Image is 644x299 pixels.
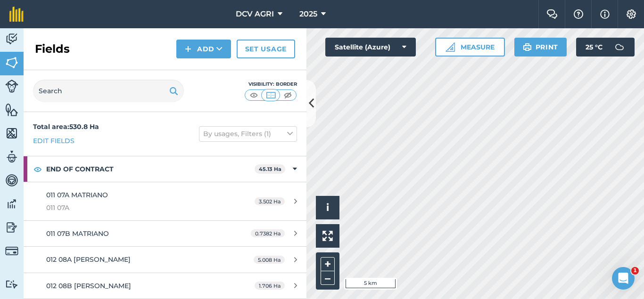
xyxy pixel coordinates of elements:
span: 1 [631,267,639,275]
strong: END OF CONTRACT [46,156,255,182]
img: svg+xml;base64,PD94bWwgdmVyc2lvbj0iMS4wIiBlbmNvZGluZz0idXRmLTgiPz4KPCEtLSBHZW5lcmF0b3I6IEFkb2JlIE... [5,197,18,211]
img: Four arrows, one pointing top left, one top right, one bottom right and the last bottom left [322,231,333,241]
img: A question mark icon [573,9,584,19]
a: 011 07B MATRIANO0.7382 Ha [24,221,306,246]
img: fieldmargin Logo [9,7,24,22]
button: + [321,257,335,271]
span: 2025 [299,8,317,20]
img: svg+xml;base64,PHN2ZyB4bWxucz0iaHR0cDovL3d3dy53My5vcmcvMjAwMC9zdmciIHdpZHRoPSIxNyIgaGVpZ2h0PSIxNy... [600,8,610,20]
span: 1.706 Ha [255,282,285,290]
span: 011 07A [46,202,223,213]
img: svg+xml;base64,PD94bWwgdmVyc2lvbj0iMS4wIiBlbmNvZGluZz0idXRmLTgiPz4KPCEtLSBHZW5lcmF0b3I6IEFkb2JlIE... [5,244,18,258]
button: i [316,196,339,219]
span: 012 08A [PERSON_NAME] [46,255,131,264]
img: svg+xml;base64,PD94bWwgdmVyc2lvbj0iMS4wIiBlbmNvZGluZz0idXRmLTgiPz4KPCEtLSBHZW5lcmF0b3I6IEFkb2JlIE... [5,173,18,187]
h2: Fields [35,41,70,57]
a: Edit fields [33,136,74,146]
a: 012 08A [PERSON_NAME]5.008 Ha [24,247,306,272]
img: svg+xml;base64,PD94bWwgdmVyc2lvbj0iMS4wIiBlbmNvZGluZz0idXRmLTgiPz4KPCEtLSBHZW5lcmF0b3I6IEFkb2JlIE... [5,280,18,289]
span: 5.008 Ha [254,256,285,264]
button: Add [176,40,231,58]
span: i [326,202,329,213]
img: A cog icon [626,9,637,19]
strong: Total area : 530.8 Ha [33,122,99,131]
button: – [321,271,335,285]
span: 0.7382 Ha [251,229,285,237]
img: svg+xml;base64,PD94bWwgdmVyc2lvbj0iMS4wIiBlbmNvZGluZz0idXRmLTgiPz4KPCEtLSBHZW5lcmF0b3I6IEFkb2JlIE... [5,220,18,234]
img: svg+xml;base64,PHN2ZyB4bWxucz0iaHR0cDovL3d3dy53My5vcmcvMjAwMC9zdmciIHdpZHRoPSIxNCIgaGVpZ2h0PSIyNC... [185,43,191,55]
img: svg+xml;base64,PHN2ZyB4bWxucz0iaHR0cDovL3d3dy53My5vcmcvMjAwMC9zdmciIHdpZHRoPSIxOCIgaGVpZ2h0PSIyNC... [33,163,42,175]
a: 012 08B [PERSON_NAME]1.706 Ha [24,273,306,299]
button: Measure [435,38,505,57]
span: DCV AGRI [236,8,274,20]
img: svg+xml;base64,PHN2ZyB4bWxucz0iaHR0cDovL3d3dy53My5vcmcvMjAwMC9zdmciIHdpZHRoPSI1NiIgaGVpZ2h0PSI2MC... [5,103,18,117]
a: 011 07A MATRIANO011 07A3.502 Ha [24,182,306,220]
span: 3.502 Ha [255,197,285,205]
img: svg+xml;base64,PHN2ZyB4bWxucz0iaHR0cDovL3d3dy53My5vcmcvMjAwMC9zdmciIHdpZHRoPSI1MCIgaGVpZ2h0PSI0MC... [248,90,260,100]
button: Print [514,38,567,57]
img: svg+xml;base64,PD94bWwgdmVyc2lvbj0iMS4wIiBlbmNvZGluZz0idXRmLTgiPz4KPCEtLSBHZW5lcmF0b3I6IEFkb2JlIE... [5,32,18,46]
img: Ruler icon [446,42,455,52]
img: Two speech bubbles overlapping with the left bubble in the forefront [546,9,558,19]
img: svg+xml;base64,PHN2ZyB4bWxucz0iaHR0cDovL3d3dy53My5vcmcvMjAwMC9zdmciIHdpZHRoPSI1NiIgaGVpZ2h0PSI2MC... [5,126,18,140]
span: 25 ° C [586,38,603,57]
img: svg+xml;base64,PHN2ZyB4bWxucz0iaHR0cDovL3d3dy53My5vcmcvMjAwMC9zdmciIHdpZHRoPSI1MCIgaGVpZ2h0PSI0MC... [265,90,277,100]
button: By usages, Filters (1) [199,126,297,141]
span: 011 07B MATRIANO [46,229,109,238]
img: svg+xml;base64,PHN2ZyB4bWxucz0iaHR0cDovL3d3dy53My5vcmcvMjAwMC9zdmciIHdpZHRoPSI1NiIgaGVpZ2h0PSI2MC... [5,56,18,70]
img: svg+xml;base64,PD94bWwgdmVyc2lvbj0iMS4wIiBlbmNvZGluZz0idXRmLTgiPz4KPCEtLSBHZW5lcmF0b3I6IEFkb2JlIE... [610,38,629,57]
strong: 45.13 Ha [259,166,281,172]
iframe: Intercom live chat [612,267,635,290]
img: svg+xml;base64,PD94bWwgdmVyc2lvbj0iMS4wIiBlbmNvZGluZz0idXRmLTgiPz4KPCEtLSBHZW5lcmF0b3I6IEFkb2JlIE... [5,150,18,164]
span: 012 08B [PERSON_NAME] [46,282,131,290]
a: Set usage [237,40,295,58]
button: 25 °C [576,38,635,57]
img: svg+xml;base64,PD94bWwgdmVyc2lvbj0iMS4wIiBlbmNvZGluZz0idXRmLTgiPz4KPCEtLSBHZW5lcmF0b3I6IEFkb2JlIE... [5,80,18,93]
button: Satellite (Azure) [325,38,416,57]
div: Visibility: Border [244,81,297,88]
img: svg+xml;base64,PHN2ZyB4bWxucz0iaHR0cDovL3d3dy53My5vcmcvMjAwMC9zdmciIHdpZHRoPSIxOSIgaGVpZ2h0PSIyNC... [523,41,532,53]
span: 011 07A MATRIANO [46,191,108,199]
input: Search [33,80,184,102]
img: svg+xml;base64,PHN2ZyB4bWxucz0iaHR0cDovL3d3dy53My5vcmcvMjAwMC9zdmciIHdpZHRoPSI1MCIgaGVpZ2h0PSI0MC... [282,90,294,100]
div: END OF CONTRACT45.13 Ha [24,156,306,182]
img: svg+xml;base64,PHN2ZyB4bWxucz0iaHR0cDovL3d3dy53My5vcmcvMjAwMC9zdmciIHdpZHRoPSIxOSIgaGVpZ2h0PSIyNC... [169,85,178,97]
